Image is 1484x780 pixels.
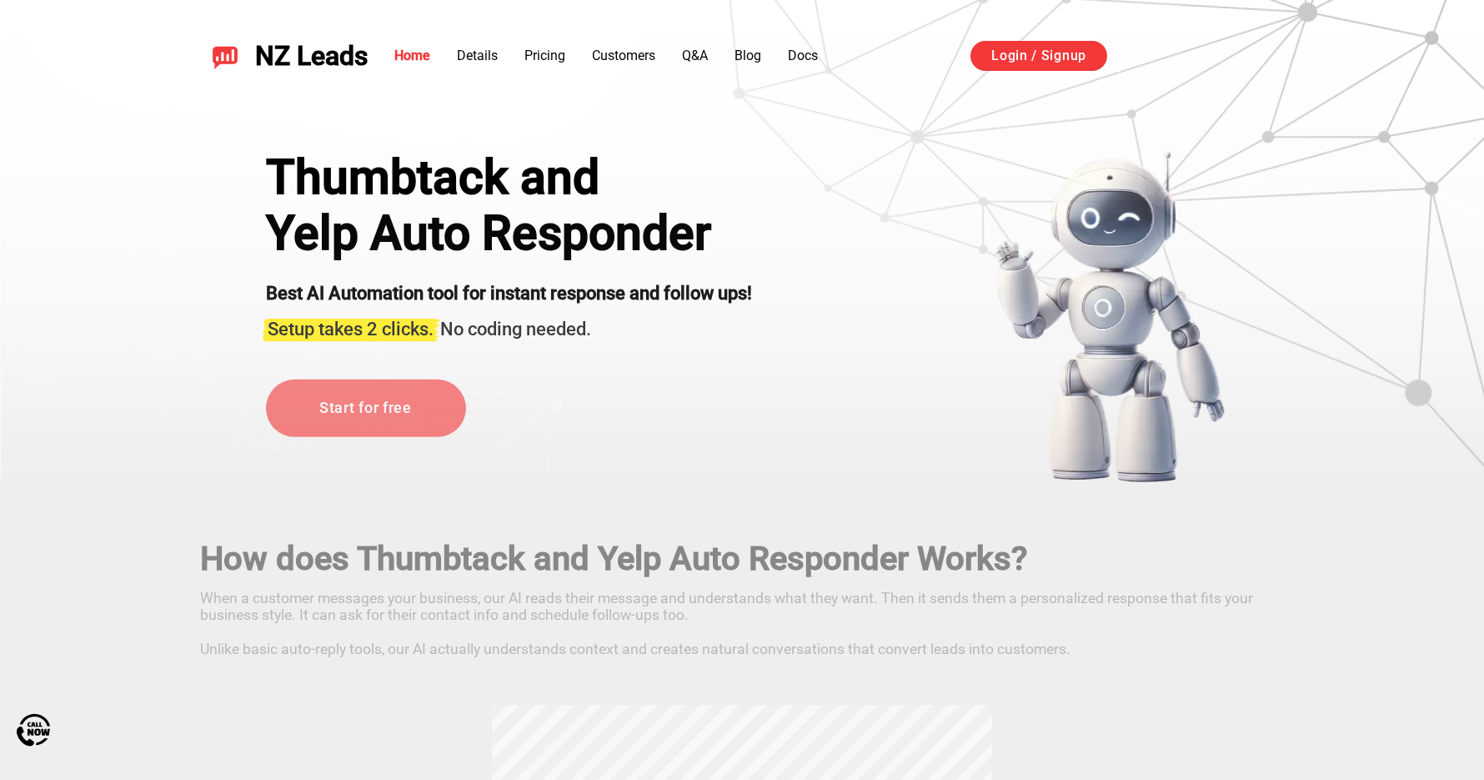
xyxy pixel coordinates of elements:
[212,43,238,69] img: NZ Leads logo
[255,41,368,72] span: NZ Leads
[17,713,50,747] img: Call Now
[1124,38,1294,75] iframe: Sign in with Google Button
[788,48,818,63] a: Docs
[1132,38,1286,75] div: Sign in with Google. Opens in new tab
[457,48,498,63] a: Details
[200,540,1284,578] h2: How does Thumbtack and Yelp Auto Responder Works?
[592,48,655,63] a: Customers
[266,150,752,205] div: Thumbtack and
[266,283,752,304] strong: Best AI Automation tool for instant response and follow ups!
[268,319,434,340] span: Setup takes 2 clicks.
[734,48,761,63] a: Blog
[266,380,466,437] a: Start for free
[200,583,1284,657] p: When a customer messages your business, our AI reads their message and understands what they want...
[266,206,752,261] h1: Yelp Auto Responder
[993,150,1226,484] img: yelp bot
[524,48,565,63] a: Pricing
[266,309,752,342] h3: No coding needed.
[682,48,708,63] a: Q&A
[970,41,1107,71] a: Login / Signup
[394,48,430,63] a: Home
